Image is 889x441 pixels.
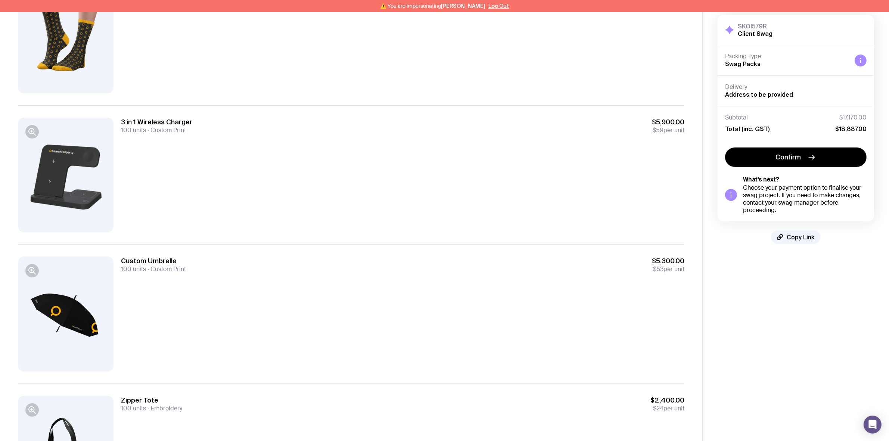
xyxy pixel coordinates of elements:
[864,416,882,434] div: Open Intercom Messenger
[743,176,867,183] h5: What’s next?
[725,114,748,121] span: Subtotal
[146,126,186,134] span: Custom Print
[725,53,849,60] h4: Packing Type
[725,147,867,167] button: Confirm
[121,396,182,405] h3: Zipper Tote
[121,265,146,273] span: 100 units
[839,114,867,121] span: $17,170.00
[743,184,867,214] div: Choose your payment option to finalise your swag project. If you need to make changes, contact yo...
[121,118,192,127] h3: 3 in 1 Wireless Charger
[121,404,146,412] span: 100 units
[653,265,663,273] span: $53
[652,118,684,127] span: $5,900.00
[787,233,815,241] span: Copy Link
[725,125,770,133] span: Total (inc. GST)
[488,3,509,9] button: Log Out
[146,265,186,273] span: Custom Print
[650,396,684,405] span: $2,400.00
[380,3,485,9] span: ⚠️ You are impersonating
[121,126,146,134] span: 100 units
[146,404,182,412] span: Embroidery
[652,127,684,134] span: per unit
[650,405,684,412] span: per unit
[652,257,684,265] span: $5,300.00
[725,91,793,98] span: Address to be provided
[738,22,773,30] h3: SKOI579R
[738,30,773,37] h2: Client Swag
[441,3,485,9] span: [PERSON_NAME]
[725,60,761,67] span: Swag Packs
[653,126,663,134] span: $59
[652,265,684,273] span: per unit
[835,125,867,133] span: $18,887.00
[771,230,821,244] button: Copy Link
[653,404,663,412] span: $24
[725,83,867,91] h4: Delivery
[776,153,801,162] span: Confirm
[121,257,186,265] h3: Custom Umbrella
